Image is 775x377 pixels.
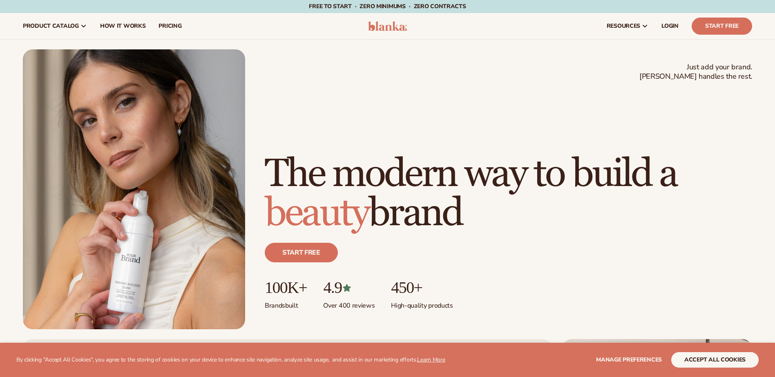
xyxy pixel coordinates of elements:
p: 4.9 [323,279,375,297]
a: How It Works [94,13,152,39]
span: product catalog [23,23,79,29]
a: Start Free [692,18,752,35]
a: resources [600,13,655,39]
span: Just add your brand. [PERSON_NAME] handles the rest. [639,62,752,82]
span: LOGIN [661,23,679,29]
img: logo [368,21,407,31]
p: High-quality products [391,297,453,310]
p: Brands built [265,297,307,310]
a: product catalog [16,13,94,39]
a: Start free [265,243,338,262]
p: By clicking "Accept All Cookies", you agree to the storing of cookies on your device to enhance s... [16,357,445,364]
span: resources [607,23,640,29]
a: Learn More [417,356,445,364]
button: accept all cookies [671,352,759,368]
span: pricing [159,23,181,29]
p: 450+ [391,279,453,297]
span: Free to start · ZERO minimums · ZERO contracts [309,2,466,10]
a: pricing [152,13,188,39]
p: Over 400 reviews [323,297,375,310]
a: LOGIN [655,13,685,39]
span: How It Works [100,23,146,29]
span: Manage preferences [596,356,662,364]
button: Manage preferences [596,352,662,368]
span: beauty [265,189,369,237]
h1: The modern way to build a brand [265,155,752,233]
p: 100K+ [265,279,307,297]
img: Female holding tanning mousse. [23,49,245,329]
